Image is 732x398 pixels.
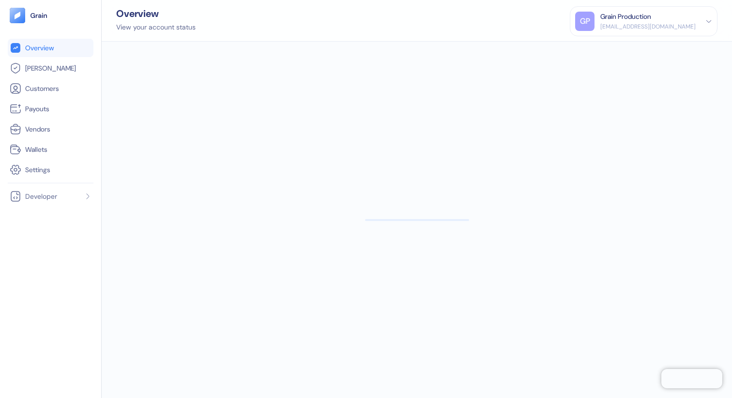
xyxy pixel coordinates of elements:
[600,12,651,22] div: Grain Production
[661,369,722,388] iframe: Chatra live chat
[25,104,49,114] span: Payouts
[25,124,50,134] span: Vendors
[25,192,57,201] span: Developer
[116,22,196,32] div: View your account status
[10,123,91,135] a: Vendors
[25,63,76,73] span: [PERSON_NAME]
[575,12,595,31] div: GP
[10,103,91,115] a: Payouts
[10,164,91,176] a: Settings
[10,83,91,94] a: Customers
[10,42,91,54] a: Overview
[25,145,47,154] span: Wallets
[116,9,196,18] div: Overview
[25,165,50,175] span: Settings
[10,8,25,23] img: logo-tablet-V2.svg
[25,84,59,93] span: Customers
[25,43,54,53] span: Overview
[10,62,91,74] a: [PERSON_NAME]
[10,144,91,155] a: Wallets
[30,12,48,19] img: logo
[600,22,696,31] div: [EMAIL_ADDRESS][DOMAIN_NAME]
